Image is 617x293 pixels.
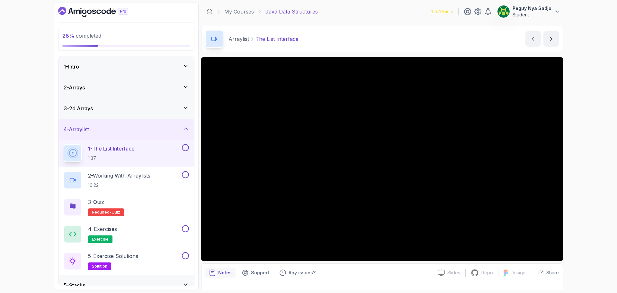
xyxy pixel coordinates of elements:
[88,145,135,152] p: 1 - The List Interface
[205,268,236,278] button: notes button
[289,270,316,276] p: Any issues?
[62,32,75,39] span: 28 %
[251,270,269,276] p: Support
[88,225,117,233] p: 4 - Exercises
[58,98,194,119] button: 3-2d Arrays
[533,270,559,276] button: Share
[88,182,150,188] p: 10:22
[64,125,89,133] h3: 4 - Arraylist
[276,268,319,278] button: Feedback button
[58,7,143,17] a: Dashboard
[64,84,85,91] h3: 2 - Arrays
[64,281,85,289] h3: 5 - Stacks
[497,5,560,18] button: user profile imagePeguy Nya SadjoStudent
[513,5,551,12] p: Peguy Nya Sadjo
[525,31,541,47] button: previous content
[481,270,493,276] p: Repo
[62,32,101,39] span: completed
[431,8,453,15] p: 1167 Points
[228,35,249,43] p: Arraylist
[206,8,213,15] a: Dashboard
[447,270,460,276] p: Slides
[58,119,194,140] button: 4-Arraylist
[265,8,318,15] p: Java Data Structures
[58,56,194,77] button: 1-Intro
[88,172,150,179] p: 2 - Working With Arraylists
[88,198,104,206] p: 3 - Quiz
[238,268,273,278] button: Support button
[497,5,510,18] img: user profile image
[64,63,79,70] h3: 1 - Intro
[92,210,112,215] span: Required-
[64,252,189,270] button: 5-Exercise Solutionssolution
[218,270,232,276] p: Notes
[92,237,109,242] span: exercise
[88,155,135,161] p: 1:37
[112,210,120,215] span: quiz
[88,252,138,260] p: 5 - Exercise Solutions
[543,31,559,47] button: next content
[224,8,254,15] a: My Courses
[64,225,189,243] button: 4-Exercisesexercise
[513,12,551,18] p: Student
[58,77,194,98] button: 2-Arrays
[255,35,299,43] p: The List Interface
[64,198,189,216] button: 3-QuizRequired-quiz
[64,171,189,189] button: 2-Working With Arraylists10:22
[64,105,93,112] h3: 3 - 2d Arrays
[511,270,528,276] p: Designs
[92,264,107,269] span: solution
[546,270,559,276] p: Share
[64,144,189,162] button: 1-The List Interface1:37
[201,57,563,261] iframe: 1 - The List Interface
